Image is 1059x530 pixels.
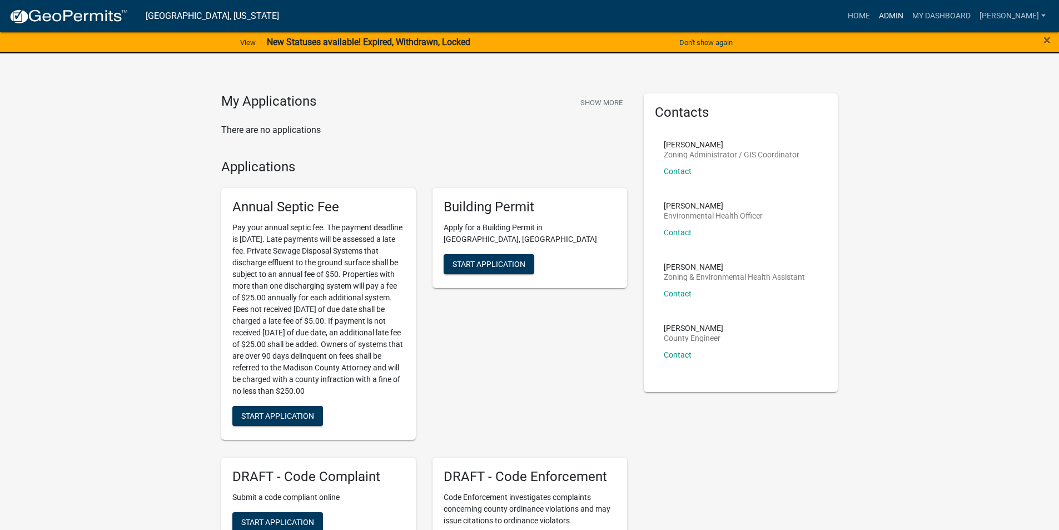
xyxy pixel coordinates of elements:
a: [PERSON_NAME] [975,6,1050,27]
p: Zoning & Environmental Health Assistant [664,273,805,281]
a: Contact [664,350,692,359]
a: Contact [664,167,692,176]
a: My Dashboard [908,6,975,27]
p: Environmental Health Officer [664,212,763,220]
a: Contact [664,228,692,237]
button: Start Application [232,406,323,426]
button: Don't show again [675,33,737,52]
span: Start Application [453,260,525,269]
button: Close [1043,33,1051,47]
a: Admin [874,6,908,27]
h5: DRAFT - Code Enforcement [444,469,616,485]
a: View [236,33,260,52]
span: × [1043,32,1051,48]
h4: My Applications [221,93,316,110]
span: Start Application [241,412,314,420]
p: Code Enforcement investigates complaints concerning county ordinance violations and may issue cit... [444,492,616,527]
p: There are no applications [221,123,627,137]
h4: Applications [221,159,627,175]
h5: Building Permit [444,199,616,215]
h5: Annual Septic Fee [232,199,405,215]
span: Start Application [241,517,314,526]
a: Contact [664,289,692,298]
p: [PERSON_NAME] [664,202,763,210]
p: Pay your annual septic fee. The payment deadline is [DATE]. Late payments will be assessed a late... [232,222,405,397]
p: County Engineer [664,334,723,342]
p: Apply for a Building Permit in [GEOGRAPHIC_DATA], [GEOGRAPHIC_DATA] [444,222,616,245]
a: [GEOGRAPHIC_DATA], [US_STATE] [146,7,279,26]
button: Start Application [444,254,534,274]
button: Show More [576,93,627,112]
h5: DRAFT - Code Complaint [232,469,405,485]
strong: New Statuses available! Expired, Withdrawn, Locked [267,37,470,47]
p: [PERSON_NAME] [664,141,799,148]
p: [PERSON_NAME] [664,324,723,332]
a: Home [843,6,874,27]
p: Zoning Administrator / GIS Coordinator [664,151,799,158]
h5: Contacts [655,105,827,121]
p: [PERSON_NAME] [664,263,805,271]
p: Submit a code compliant online [232,492,405,503]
